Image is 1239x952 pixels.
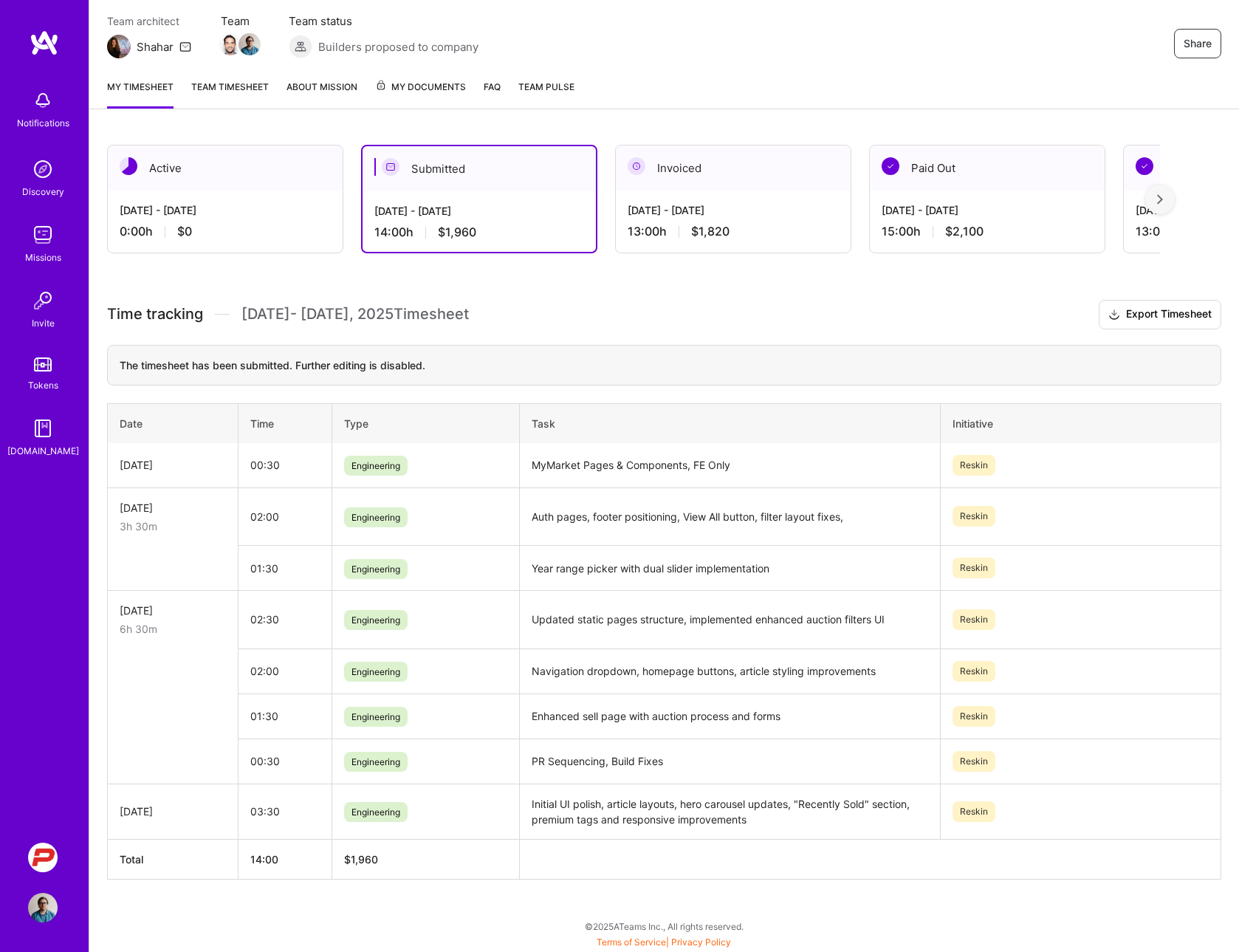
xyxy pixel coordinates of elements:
div: Paid Out [870,145,1105,191]
a: Team Member Avatar [240,32,259,57]
span: Reskin [953,455,995,476]
div: [DATE] [120,603,226,618]
div: [DATE] [120,457,226,473]
img: guide book [28,414,58,443]
div: Missions [25,250,61,265]
div: Active [108,145,343,191]
td: Navigation dropdown, homepage buttons, article styling improvements [519,648,940,694]
img: discovery [28,154,58,184]
span: [DATE] - [DATE] , 2025 Timesheet [241,305,469,323]
div: Shahar [137,39,174,55]
span: Reskin [953,506,995,527]
img: Invoiced [628,157,645,175]
th: Task [519,403,940,443]
div: Discovery [22,184,64,199]
td: 03:30 [238,784,332,839]
span: $2,100 [945,224,984,239]
a: Team Pulse [518,79,574,109]
td: 02:30 [238,591,332,649]
span: Engineering [344,507,408,527]
span: Engineering [344,802,408,822]
td: 01:30 [238,694,332,739]
span: Engineering [344,662,408,682]
th: Date [108,403,238,443]
a: Team timesheet [191,79,269,109]
span: Share [1184,36,1212,51]
span: Team Pulse [518,81,574,92]
img: Paid Out [1136,157,1153,175]
span: $1,820 [691,224,730,239]
img: tokens [34,357,52,371]
span: | [597,936,731,948]
span: Builders proposed to company [318,39,478,55]
td: 00:30 [238,739,332,784]
th: $1,960 [332,839,519,879]
span: Team status [289,13,478,29]
img: teamwork [28,220,58,250]
span: Engineering [344,707,408,727]
img: logo [30,30,59,56]
td: Enhanced sell page with auction process and forms [519,694,940,739]
span: $0 [177,224,192,239]
a: Team Member Avatar [221,32,240,57]
td: MyMarket Pages & Components, FE Only [519,443,940,488]
div: [DATE] - [DATE] [374,203,584,219]
img: Submitted [382,158,399,176]
div: 6h 30m [120,621,226,637]
div: 3h 30m [120,518,226,534]
img: Team Member Avatar [219,33,241,55]
span: Reskin [953,751,995,772]
a: My timesheet [107,79,174,109]
a: Privacy Policy [671,936,731,948]
div: 0:00 h [120,224,331,239]
img: Invite [28,286,58,315]
a: My Documents [375,79,466,109]
td: PR Sequencing, Build Fixes [519,739,940,784]
span: Team architect [107,13,191,29]
div: Invite [32,315,55,331]
img: User Avatar [28,893,58,922]
div: Notifications [17,115,69,131]
img: bell [28,86,58,115]
a: User Avatar [24,893,61,922]
span: Reskin [953,661,995,682]
th: Initiative [940,403,1221,443]
a: Terms of Service [597,936,666,948]
span: Engineering [344,610,408,630]
th: Type [332,403,519,443]
a: PCarMarket: Car Marketplace Web App Redesign [24,843,61,872]
td: 02:00 [238,487,332,546]
a: About Mission [286,79,357,109]
div: [DATE] [120,804,226,819]
span: Engineering [344,752,408,772]
td: 02:00 [238,648,332,694]
img: PCarMarket: Car Marketplace Web App Redesign [28,843,58,872]
td: 00:30 [238,443,332,488]
td: Year range picker with dual slider implementation [519,546,940,591]
span: Reskin [953,706,995,727]
img: right [1157,194,1163,205]
div: [DATE] - [DATE] [882,202,1093,218]
th: Total [108,839,238,879]
span: $1,960 [438,225,476,240]
img: Team Member Avatar [238,33,261,55]
div: Submitted [363,146,596,191]
div: [DATE] - [DATE] [628,202,839,218]
div: 13:00 h [628,224,839,239]
img: Active [120,157,137,175]
div: The timesheet has been submitted. Further editing is disabled. [107,345,1221,386]
button: Share [1174,29,1221,58]
a: FAQ [484,79,501,109]
td: Auth pages, footer positioning, View All button, filter layout fixes, [519,487,940,546]
td: Updated static pages structure, implemented enhanced auction filters UI [519,591,940,649]
span: Team [221,13,259,29]
th: 14:00 [238,839,332,879]
i: icon Mail [179,41,191,52]
span: Engineering [344,456,408,476]
div: Tokens [28,377,58,393]
td: 01:30 [238,546,332,591]
i: icon Download [1108,307,1120,323]
span: My Documents [375,79,466,95]
button: Export Timesheet [1099,300,1221,329]
div: 15:00 h [882,224,1093,239]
